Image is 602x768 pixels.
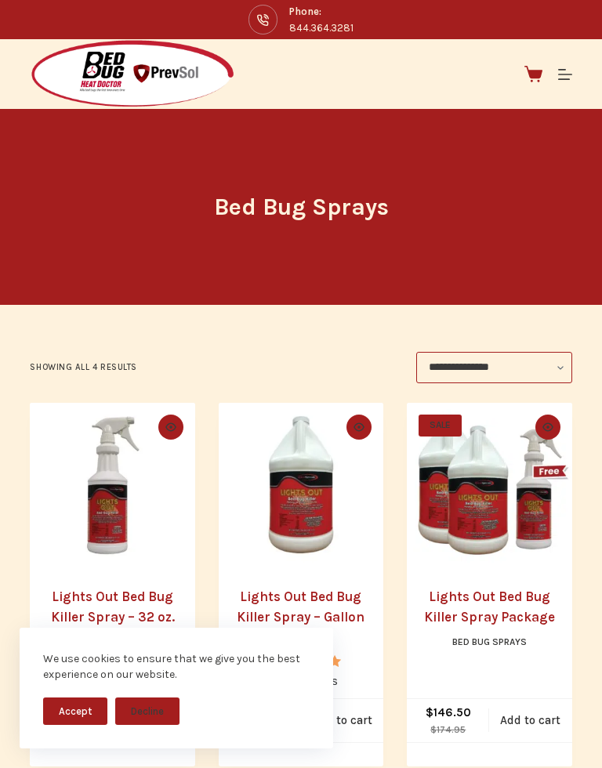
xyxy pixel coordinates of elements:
span: Phone: [289,3,354,20]
picture: lights-out-gallon [219,403,383,567]
img: Prevsol/Bed Bug Heat Doctor [30,39,235,109]
button: Quick view toggle [346,415,372,440]
select: Shop order [416,352,572,383]
a: Lights Out Bed Bug Killer Spray Package [424,589,555,625]
bdi: 146.50 [426,705,471,719]
picture: LightsOutPackage [407,403,571,567]
img: Lights Out Bed Bug Killer Spray - Gallon (Refill) [219,403,383,567]
button: Accept [43,697,107,725]
img: Lights Out Bed Bug Killer Spray - 32 oz. [30,403,194,567]
div: We use cookies to ensure that we give you the best experience on our website. [43,651,310,682]
bdi: 174.95 [430,724,466,735]
button: Menu [558,67,572,82]
h1: Bed Bug Sprays [30,190,571,225]
span: $ [426,705,433,719]
p: Showing all 4 results [30,360,137,375]
span: $ [430,724,437,735]
a: Bed Bug Sprays [452,636,527,647]
button: Quick view toggle [535,415,560,440]
button: Open LiveChat chat widget [13,6,60,53]
button: Decline [115,697,180,725]
button: Quick view toggle [158,415,183,440]
a: Lights Out Bed Bug Killer Spray Package [407,403,571,567]
a: Lights Out Bed Bug Killer Spray – 32 oz. [51,589,175,625]
a: Add to cart: “Lights Out Bed Bug Killer Spray Package” [489,699,571,742]
img: Lights Out Bed Bug Spray Package with two gallons and one 32 oz [407,403,571,567]
span: SALE [419,415,462,437]
a: 844.364.3281 [289,22,354,34]
a: Lights Out Bed Bug Killer Spray – Gallon (Refill) [237,589,364,644]
picture: lights-out-qt-sprayer [30,403,194,567]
